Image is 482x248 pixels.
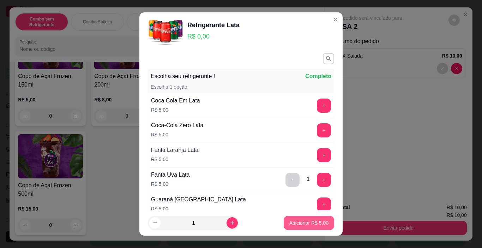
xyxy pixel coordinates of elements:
[151,121,204,130] div: Coca-Cola Zero Lata
[187,31,240,41] p: R$ 0,00
[151,205,246,212] p: R$ 5,00
[151,72,215,81] p: Escolha seu refrigerante !
[151,106,200,113] p: R$ 5,00
[305,72,331,81] p: Completo
[317,173,331,187] button: add
[317,123,331,137] button: add
[330,14,341,25] button: Close
[151,156,198,163] p: R$ 5,00
[149,217,161,229] button: decrease-product-quantity
[151,131,204,138] p: R$ 5,00
[317,197,331,212] button: add
[151,181,189,188] p: R$ 5,00
[151,195,246,204] div: Guaraná [GEOGRAPHIC_DATA] Lata
[187,20,240,30] div: Refrigerante Lata
[307,175,310,183] div: 1
[151,96,200,105] div: Coca Cola Em Lata
[317,148,331,162] button: add
[151,171,189,179] div: Fanta Uva Lata
[289,219,329,226] p: Adicionar R$ 5,00
[284,216,334,230] button: Adicionar R$ 5,00
[151,83,188,90] p: Escolha 1 opção.
[148,18,183,45] img: product-image
[317,99,331,113] button: add
[227,217,238,229] button: increase-product-quantity
[285,173,300,187] button: delete
[151,146,198,154] div: Fanta Laranja Lata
